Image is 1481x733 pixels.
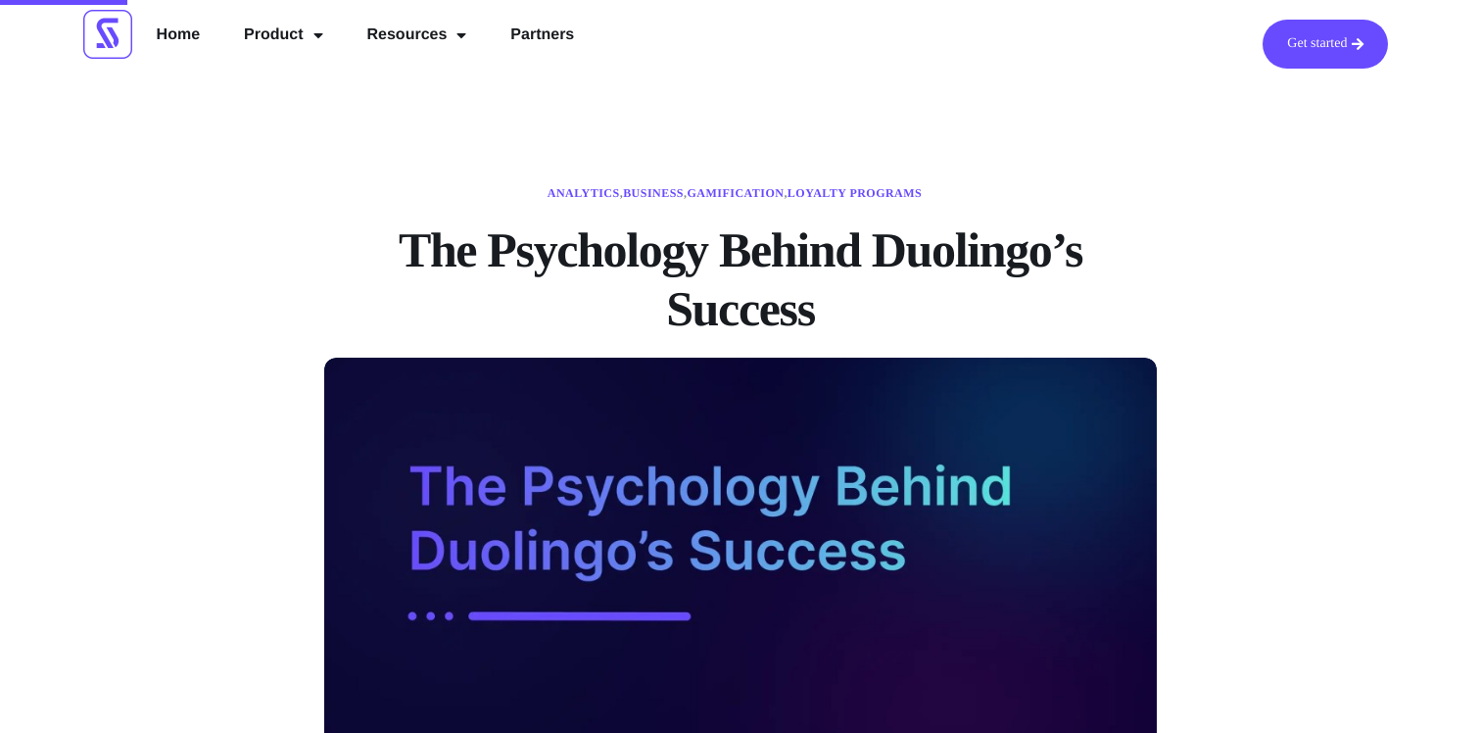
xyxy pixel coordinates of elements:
[548,186,922,201] span: , , ,
[623,186,684,200] a: Business
[229,20,337,51] a: Product
[353,20,482,51] a: Resources
[496,20,589,51] a: Partners
[1287,37,1347,51] span: Get started
[83,10,132,59] img: Scrimmage Square Icon Logo
[688,186,785,200] a: Gamification
[142,20,215,51] a: Home
[548,186,620,200] a: Analytics
[788,186,922,200] a: Loyalty Programs
[324,220,1157,338] h1: The Psychology Behind Duolingo’s Success
[1263,20,1388,69] a: Get started
[142,20,590,51] nav: Menu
